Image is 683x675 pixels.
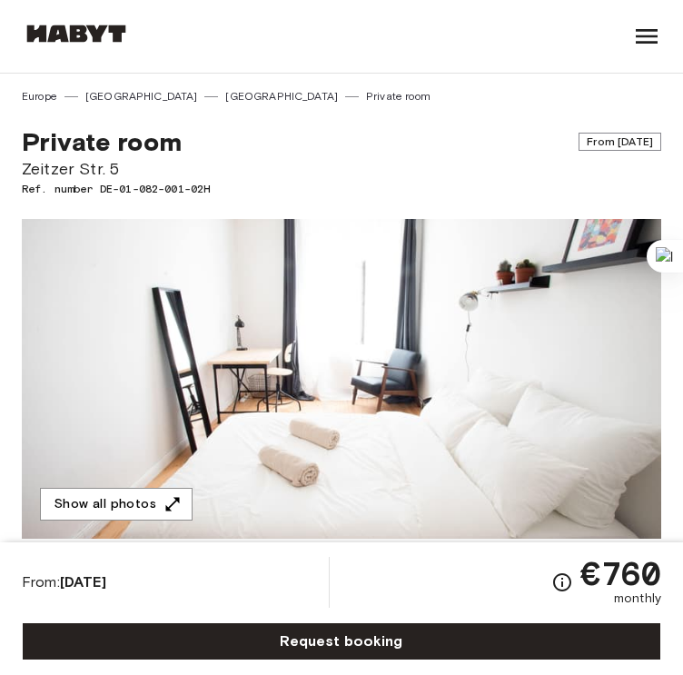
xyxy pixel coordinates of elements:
a: Private room [366,88,431,104]
img: Marketing picture of unit DE-01-082-001-02H [22,219,661,539]
span: From [DATE] [579,133,661,151]
span: monthly [614,590,661,608]
a: Request booking [22,622,661,660]
img: Habyt [22,25,131,43]
span: €760 [580,557,661,590]
a: [GEOGRAPHIC_DATA] [85,88,198,104]
b: [DATE] [60,573,106,591]
a: Europe [22,88,57,104]
span: Ref. number DE-01-082-001-02H [22,181,661,197]
svg: Check cost overview for full price breakdown. Please note that discounts apply to new joiners onl... [551,571,573,593]
a: [GEOGRAPHIC_DATA] [225,88,338,104]
span: From: [22,572,106,592]
button: Show all photos [40,488,193,521]
span: Zeitzer Str. 5 [22,157,661,181]
span: Private room [22,126,182,157]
